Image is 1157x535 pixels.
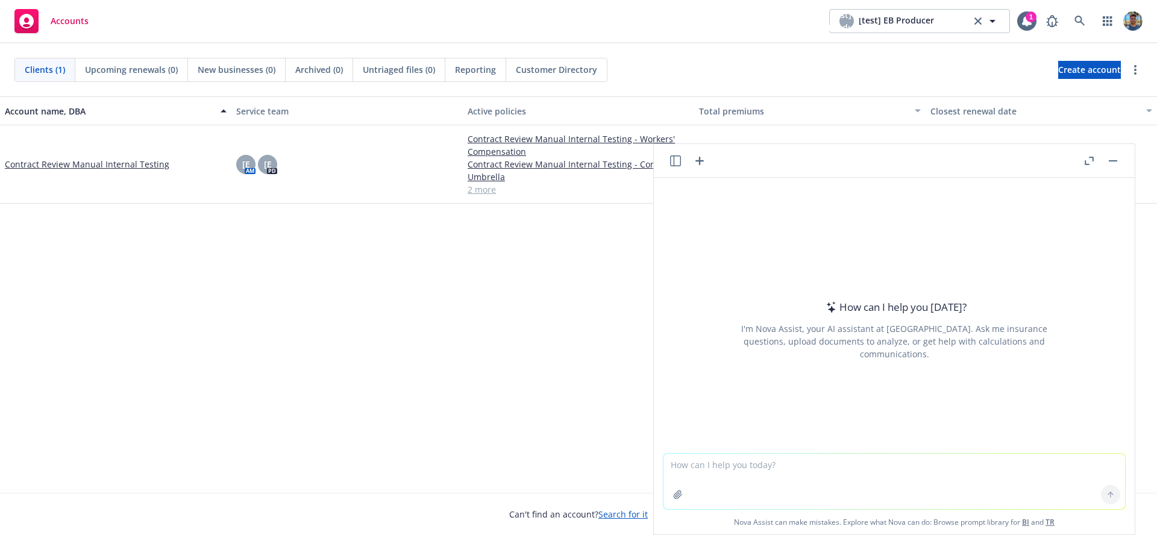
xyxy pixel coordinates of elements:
a: Report a Bug [1040,9,1064,33]
span: [test] EB Producer [859,14,934,28]
span: Clients (1) [25,63,65,76]
a: BI [1022,517,1029,527]
span: Create account [1058,58,1121,81]
div: Service team [236,105,458,117]
span: New businesses (0) [198,63,275,76]
span: Untriaged files (0) [363,63,435,76]
a: more [1128,63,1143,77]
div: Total premiums [699,105,908,117]
a: Switch app [1096,9,1120,33]
a: Contract Review Manual Internal Testing - Workers' Compensation [468,133,689,158]
a: Contract Review Manual Internal Testing - Commercial Umbrella [468,158,689,183]
span: Upcoming renewals (0) [85,63,178,76]
div: Account name, DBA [5,105,213,117]
a: clear selection [971,14,985,28]
div: Closest renewal date [930,105,1139,117]
span: Archived (0) [295,63,343,76]
span: Reporting [455,63,496,76]
span: [test] EB Producer [828,8,866,34]
div: Active policies [468,105,689,117]
a: Search for it [598,508,648,520]
span: [E [264,158,272,171]
button: Service team [231,96,463,125]
span: Customer Directory [516,63,597,76]
span: Accounts [51,16,89,26]
a: Accounts [10,4,93,38]
a: TR [1046,517,1055,527]
button: Total premiums [694,96,926,125]
a: Contract Review Manual Internal Testing [5,158,169,171]
a: Search [1068,9,1092,33]
div: How can I help you [DATE]? [823,299,967,315]
span: [E [242,158,250,171]
div: 1 [1026,11,1036,22]
a: Create account [1058,61,1121,79]
img: photo [1123,11,1143,31]
button: [test] EB Producer[test] EB Producerclear selection [829,9,1010,33]
button: Active policies [463,96,694,125]
span: Nova Assist can make mistakes. Explore what Nova can do: Browse prompt library for and [659,510,1130,534]
button: Closest renewal date [926,96,1157,125]
span: Can't find an account? [509,508,648,521]
a: 2 more [468,183,689,196]
div: I'm Nova Assist, your AI assistant at [GEOGRAPHIC_DATA]. Ask me insurance questions, upload docum... [725,322,1064,360]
